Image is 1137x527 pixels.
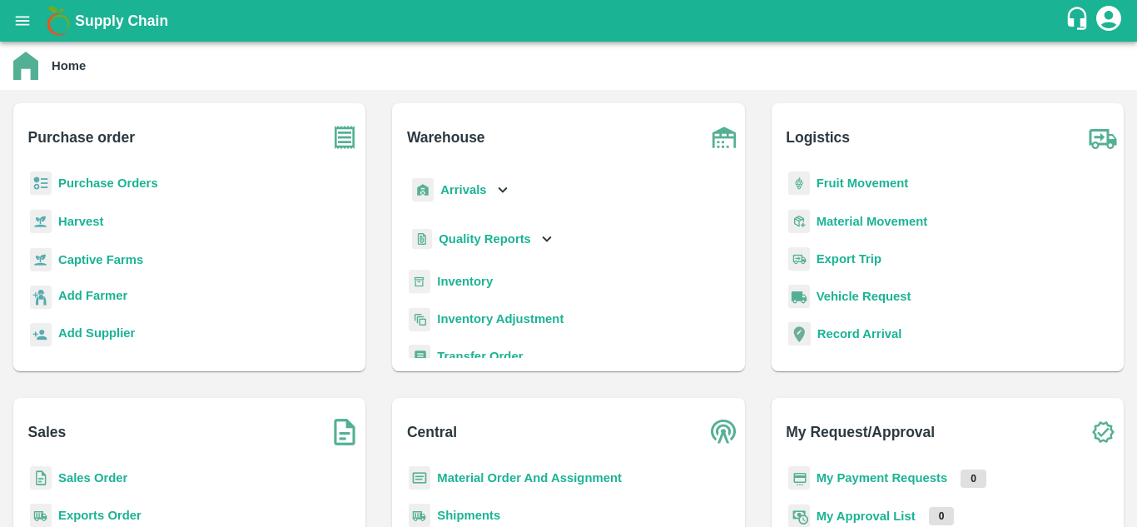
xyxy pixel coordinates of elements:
[817,176,909,190] a: Fruit Movement
[28,420,67,444] b: Sales
[412,229,432,250] img: qualityReport
[409,270,430,294] img: whInventory
[58,471,127,485] a: Sales Order
[58,215,103,228] a: Harvest
[817,510,916,523] a: My Approval List
[409,345,430,369] img: whTransfer
[58,176,158,190] a: Purchase Orders
[817,252,881,266] a: Export Trip
[788,466,810,490] img: payment
[440,183,486,196] b: Arrivals
[788,209,810,234] img: material
[324,411,365,453] img: soSales
[817,327,902,341] a: Record Arrival
[961,470,986,488] p: 0
[407,420,457,444] b: Central
[788,172,810,196] img: fruit
[412,178,434,202] img: whArrival
[437,312,564,326] a: Inventory Adjustment
[1065,6,1094,36] div: customer-support
[817,215,928,228] a: Material Movement
[30,466,52,490] img: sales
[30,286,52,310] img: farmer
[58,289,127,302] b: Add Farmer
[409,307,430,331] img: inventory
[1082,411,1124,453] img: check
[30,323,52,347] img: supplier
[788,285,810,309] img: vehicle
[58,326,135,340] b: Add Supplier
[788,322,811,346] img: recordArrival
[58,509,142,522] a: Exports Order
[786,420,935,444] b: My Request/Approval
[30,247,52,272] img: harvest
[703,117,745,158] img: warehouse
[786,126,850,149] b: Logistics
[703,411,745,453] img: central
[817,471,948,485] a: My Payment Requests
[75,9,1065,32] a: Supply Chain
[439,232,531,246] b: Quality Reports
[437,509,500,522] a: Shipments
[324,117,365,158] img: purchase
[1094,3,1124,38] div: account of current user
[437,350,523,363] a: Transfer Order
[13,52,38,80] img: home
[58,324,135,346] a: Add Supplier
[409,222,556,256] div: Quality Reports
[788,247,810,271] img: delivery
[437,275,493,288] a: Inventory
[3,2,42,40] button: open drawer
[30,172,52,196] img: reciept
[929,507,955,525] p: 0
[409,466,430,490] img: centralMaterial
[437,471,622,485] a: Material Order And Assignment
[42,4,75,37] img: logo
[58,286,127,309] a: Add Farmer
[817,290,911,303] a: Vehicle Request
[409,172,512,209] div: Arrivals
[58,253,143,266] a: Captive Farms
[1082,117,1124,158] img: truck
[52,59,86,72] b: Home
[30,209,52,234] img: harvest
[28,126,135,149] b: Purchase order
[75,12,168,29] b: Supply Chain
[407,126,485,149] b: Warehouse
